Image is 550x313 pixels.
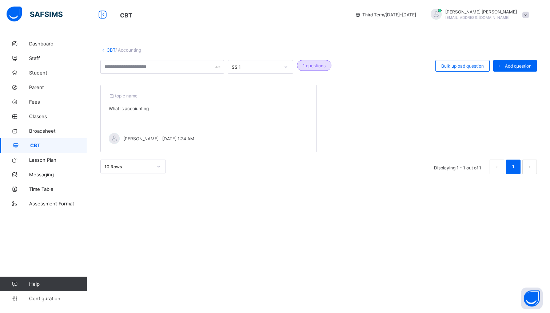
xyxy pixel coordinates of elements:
[107,47,115,53] a: CBT
[423,9,533,21] div: JohnHarvey
[29,84,87,90] span: Parent
[29,128,87,134] span: Broadsheet
[29,186,87,192] span: Time Table
[30,143,87,148] span: CBT
[109,93,137,99] span: topic name
[7,7,63,22] img: safsims
[490,160,504,174] button: prev page
[29,55,87,61] span: Staff
[109,106,308,111] p: What is accoiunting
[29,113,87,119] span: Classes
[429,160,487,174] li: Displaying 1 - 1 out of 1
[29,70,87,76] span: Student
[355,12,416,17] span: session/term information
[29,281,87,287] span: Help
[29,99,87,105] span: Fees
[162,136,194,141] span: [DATE] 1:24 AM
[445,15,510,20] span: [EMAIL_ADDRESS][DOMAIN_NAME]
[521,288,543,309] button: Open asap
[120,12,132,19] span: CBT
[510,162,517,172] a: 1
[123,136,159,141] span: [PERSON_NAME]
[29,41,87,47] span: Dashboard
[29,157,87,163] span: Lesson Plan
[29,201,87,206] span: Assessment Format
[445,9,517,15] span: [PERSON_NAME] [PERSON_NAME]
[232,64,280,70] div: SS 1
[490,160,504,174] li: 上一页
[115,47,141,53] span: / Accounting
[441,63,484,69] span: Bulk upload question
[104,164,152,169] div: 10 Rows
[303,63,326,68] span: 1 questions
[522,160,537,174] button: next page
[29,172,87,177] span: Messaging
[505,63,531,69] span: Add question
[29,296,87,301] span: Configuration
[522,160,537,174] li: 下一页
[506,160,521,174] li: 1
